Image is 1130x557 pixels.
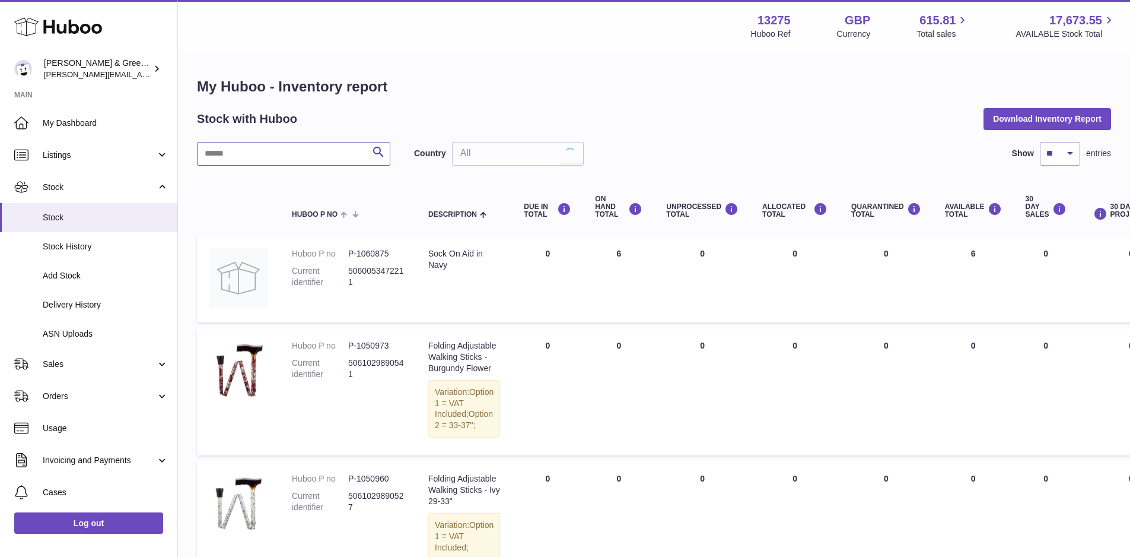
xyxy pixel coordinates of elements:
span: Sales [43,359,156,370]
strong: 13275 [757,12,791,29]
td: 0 [583,328,654,455]
button: Download Inventory Report [983,108,1111,129]
div: Folding Adjustable Walking Sticks - Burgundy Flower [428,340,500,374]
a: 17,673.55 AVAILABLE Stock Total [1016,12,1116,40]
div: [PERSON_NAME] & Green Ltd [44,58,151,80]
span: Stock [43,182,156,193]
span: Description [428,211,477,219]
dd: P-1060875 [348,248,405,259]
img: product image [209,340,268,400]
span: Option 1 = VAT Included; [435,520,494,552]
a: Log out [14,512,163,534]
span: Total sales [916,29,969,40]
div: QUARANTINED Total [851,202,921,219]
div: AVAILABLE Total [945,202,1002,219]
td: 0 [512,236,583,322]
span: Orders [43,391,156,402]
div: DUE IN TOTAL [524,202,571,219]
div: 30 DAY SALES [1026,195,1067,219]
dt: Huboo P no [292,248,348,259]
td: 0 [750,328,839,455]
span: [PERSON_NAME][EMAIL_ADDRESS][DOMAIN_NAME] [44,69,238,79]
div: ALLOCATED Total [762,202,827,219]
img: product image [209,473,268,533]
span: 0 [884,249,889,258]
span: 17,673.55 [1049,12,1102,29]
strong: GBP [845,12,870,29]
span: Cases [43,487,168,498]
span: Usage [43,423,168,434]
dd: 5061029890541 [348,357,405,380]
td: 0 [1014,236,1078,322]
dt: Current identifier [292,265,348,288]
dd: 5060053472211 [348,265,405,288]
span: Listings [43,150,156,161]
span: Stock [43,212,168,223]
h1: My Huboo - Inventory report [197,77,1111,96]
img: ellen@bluebadgecompany.co.uk [14,60,32,78]
img: product image [209,248,268,308]
span: Invoicing and Payments [43,455,156,466]
dd: 5061029890527 [348,490,405,513]
td: 6 [583,236,654,322]
td: 0 [1014,328,1078,455]
span: Huboo P no [292,211,338,219]
div: Variation: [428,380,500,438]
td: 6 [933,236,1014,322]
dt: Current identifier [292,357,348,380]
span: Delivery History [43,299,168,311]
h2: Stock with Huboo [197,111,297,127]
span: Option 1 = VAT Included; [435,387,494,419]
div: Huboo Ref [751,29,791,40]
div: UNPROCESSED Total [666,202,739,219]
dd: P-1050960 [348,473,405,485]
label: Show [1012,148,1034,159]
div: Currency [837,29,871,40]
dd: P-1050973 [348,340,405,352]
div: ON HAND Total [595,195,642,219]
span: Stock History [43,241,168,252]
span: entries [1086,148,1111,159]
span: AVAILABLE Stock Total [1016,29,1116,40]
span: My Dashboard [43,118,168,129]
span: 0 [884,341,889,350]
label: Country [414,148,446,159]
span: 615.81 [919,12,956,29]
div: Folding Adjustable Walking Sticks - Ivy 29-33" [428,473,500,507]
td: 0 [654,328,750,455]
a: 615.81 Total sales [916,12,969,40]
span: ASN Uploads [43,328,168,340]
td: 0 [654,236,750,322]
td: 0 [933,328,1014,455]
dt: Current identifier [292,490,348,513]
td: 0 [512,328,583,455]
div: Sock On Aid in Navy [428,248,500,271]
dt: Huboo P no [292,473,348,485]
td: 0 [750,236,839,322]
span: Add Stock [43,270,168,281]
dt: Huboo P no [292,340,348,352]
span: 0 [884,474,889,483]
